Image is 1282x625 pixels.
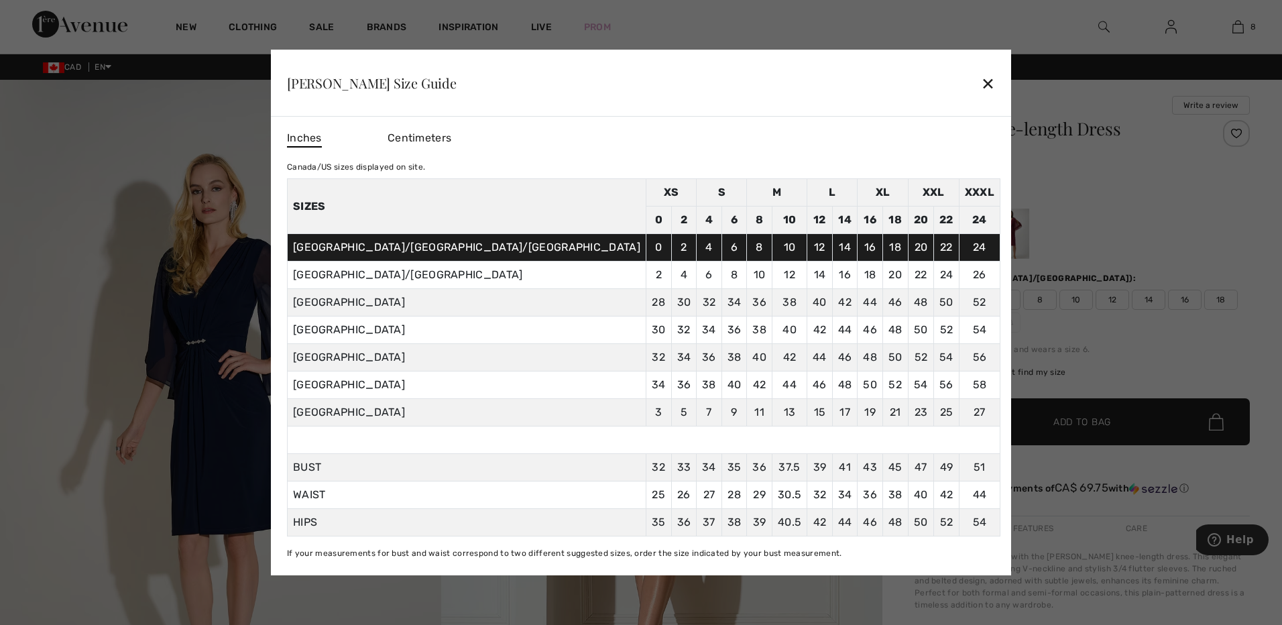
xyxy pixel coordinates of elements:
[287,509,646,536] td: HIPS
[882,344,908,372] td: 50
[721,234,747,262] td: 6
[882,207,908,234] td: 18
[646,372,671,399] td: 34
[671,372,697,399] td: 36
[908,289,934,317] td: 48
[838,488,852,501] span: 34
[727,461,742,473] span: 35
[747,179,807,207] td: M
[697,234,722,262] td: 4
[934,344,959,372] td: 54
[832,207,858,234] td: 14
[721,262,747,289] td: 8
[652,516,666,528] span: 35
[858,289,883,317] td: 44
[908,234,934,262] td: 20
[671,234,697,262] td: 2
[747,317,772,344] td: 38
[813,516,827,528] span: 42
[807,344,833,372] td: 44
[832,399,858,427] td: 17
[915,461,927,473] span: 47
[747,372,772,399] td: 42
[646,207,671,234] td: 0
[959,289,1000,317] td: 52
[940,461,953,473] span: 49
[702,461,716,473] span: 34
[646,317,671,344] td: 30
[934,207,959,234] td: 22
[287,344,646,372] td: [GEOGRAPHIC_DATA]
[697,344,722,372] td: 36
[813,461,827,473] span: 39
[934,317,959,344] td: 52
[677,461,691,473] span: 33
[908,317,934,344] td: 50
[778,516,801,528] span: 40.5
[747,262,772,289] td: 10
[832,344,858,372] td: 46
[934,289,959,317] td: 50
[959,399,1000,427] td: 27
[832,234,858,262] td: 14
[747,207,772,234] td: 8
[778,488,801,501] span: 30.5
[981,69,995,97] div: ✕
[807,234,833,262] td: 12
[721,289,747,317] td: 34
[959,179,1000,207] td: XXXL
[914,488,928,501] span: 40
[287,547,1000,559] div: If your measurements for bust and waist correspond to two different suggested sizes, order the si...
[974,461,986,473] span: 51
[652,488,665,501] span: 25
[863,461,877,473] span: 43
[287,234,646,262] td: [GEOGRAPHIC_DATA]/[GEOGRAPHIC_DATA]/[GEOGRAPHIC_DATA]
[807,399,833,427] td: 15
[772,262,807,289] td: 12
[697,207,722,234] td: 4
[677,516,691,528] span: 36
[858,207,883,234] td: 16
[908,344,934,372] td: 52
[863,516,877,528] span: 46
[753,488,766,501] span: 29
[727,488,741,501] span: 28
[671,317,697,344] td: 32
[287,372,646,399] td: [GEOGRAPHIC_DATA]
[287,399,646,427] td: [GEOGRAPHIC_DATA]
[752,461,766,473] span: 36
[838,516,852,528] span: 44
[940,488,953,501] span: 42
[959,372,1000,399] td: 58
[646,289,671,317] td: 28
[697,179,747,207] td: S
[959,317,1000,344] td: 54
[287,179,646,234] th: Sizes
[721,372,747,399] td: 40
[882,289,908,317] td: 46
[832,262,858,289] td: 16
[832,289,858,317] td: 42
[287,161,1000,173] div: Canada/US sizes displayed on site.
[973,488,987,501] span: 44
[747,234,772,262] td: 8
[287,76,457,90] div: [PERSON_NAME] Size Guide
[652,461,665,473] span: 32
[697,399,722,427] td: 7
[727,516,742,528] span: 38
[807,262,833,289] td: 14
[747,289,772,317] td: 36
[646,262,671,289] td: 2
[646,399,671,427] td: 3
[908,399,934,427] td: 23
[858,234,883,262] td: 16
[934,399,959,427] td: 25
[772,289,807,317] td: 38
[646,234,671,262] td: 0
[30,9,58,21] span: Help
[778,461,800,473] span: 37.5
[287,130,322,148] span: Inches
[908,179,959,207] td: XXL
[888,488,902,501] span: 38
[287,481,646,509] td: WAIST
